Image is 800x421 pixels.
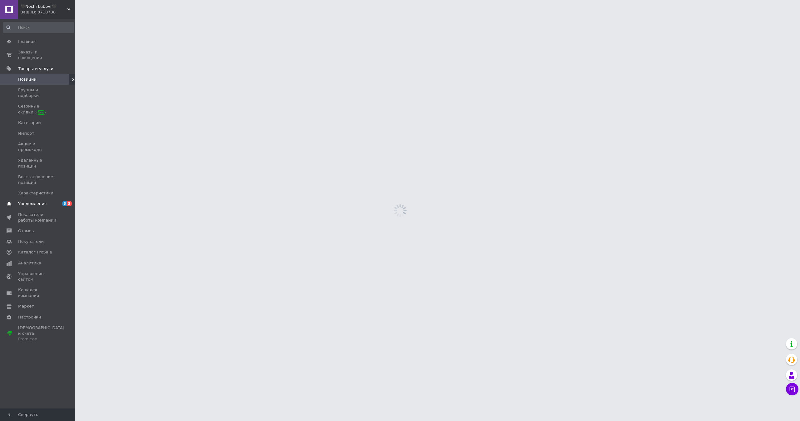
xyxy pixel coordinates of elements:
span: Маркет [18,303,34,309]
span: 3 [67,201,72,206]
input: Поиск [3,22,74,33]
span: Аналитика [18,260,41,266]
span: Характеристики [18,190,53,196]
span: Акции и промокоды [18,141,58,153]
span: Категории [18,120,41,126]
span: Покупатели [18,239,44,244]
span: 🖤Nochi Lubovi🖤 [20,4,67,9]
span: [DEMOGRAPHIC_DATA] и счета [18,325,64,342]
div: Ваш ID: 3718788 [20,9,75,15]
span: Главная [18,39,36,44]
button: Чат с покупателем [786,383,798,395]
span: Восстановление позиций [18,174,58,185]
span: Группы и подборки [18,87,58,98]
span: Каталог ProSale [18,249,52,255]
span: Уведомления [18,201,47,207]
span: Настройки [18,314,41,320]
span: Заказы и сообщения [18,49,58,61]
span: Показатели работы компании [18,212,58,223]
span: Импорт [18,131,34,136]
span: 3 [62,201,67,206]
span: Управление сайтом [18,271,58,282]
span: Кошелек компании [18,287,58,298]
span: Отзывы [18,228,35,234]
span: Позиции [18,77,37,82]
div: Prom топ [18,336,64,342]
span: Товары и услуги [18,66,53,72]
span: Удаленные позиции [18,158,58,169]
span: Сезонные скидки [18,103,58,115]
